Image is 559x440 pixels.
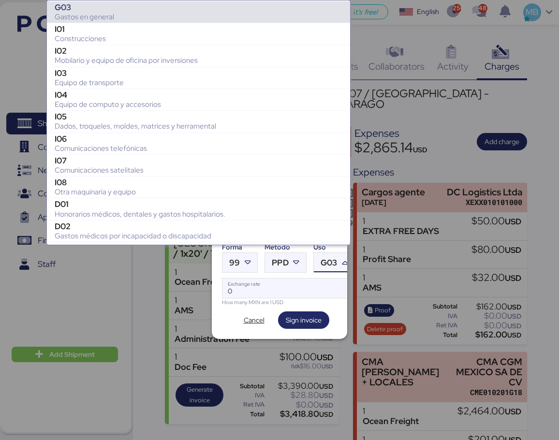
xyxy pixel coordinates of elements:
span: 99 [229,259,240,267]
div: I04 [55,90,342,100]
span: Cancel [244,314,265,326]
div: Equipo de transporte [55,78,342,88]
div: Comunicaciones telefónicas [55,144,342,153]
div: I02 [55,46,342,56]
div: D03 [55,243,342,253]
div: G03 [55,2,342,12]
div: D01 [55,199,342,209]
span: Sign invoice [286,314,322,326]
div: I07 [55,156,342,165]
div: Método [265,242,306,252]
div: Dados, troqueles, moldes, matrices y herramental [55,121,342,131]
div: Mobilario y equipo de oficina por inversiones [55,56,342,65]
span: G03 [321,259,337,267]
input: Exchange rate [222,279,354,298]
div: Forma [222,242,258,252]
div: D02 [55,221,342,231]
div: Equipo de computo y accesorios [55,100,342,109]
div: Gastos en general [55,12,342,22]
div: Construcciones [55,34,342,44]
div: I05 [55,112,342,121]
div: I01 [55,24,342,34]
div: Otra maquinaria y equipo [55,187,342,197]
button: Sign invoice [278,311,329,329]
div: I08 [55,177,342,187]
div: I03 [55,68,342,78]
div: Honorarios médicos, dentales y gastos hospitalarios. [55,209,342,219]
div: Uso [313,242,355,252]
div: Comunicaciones satelitales [55,165,342,175]
div: Gastos médicos por incapacidad o discapacidad [55,231,342,241]
span: PPD [272,259,288,267]
div: How many MXN are 1 USD [222,298,355,307]
button: Cancel [230,311,278,329]
div: I06 [55,134,342,144]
